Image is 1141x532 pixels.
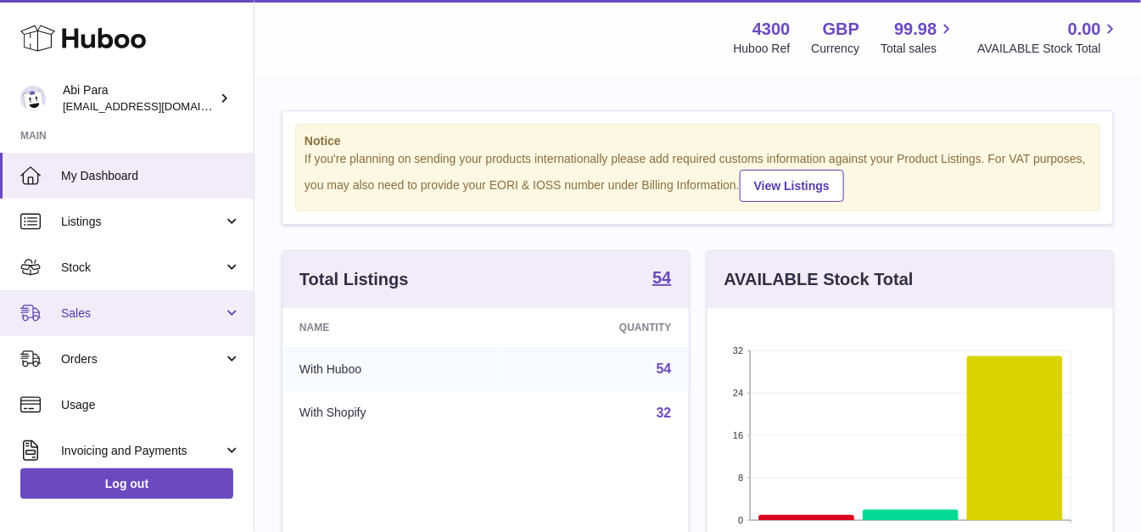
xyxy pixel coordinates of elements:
th: Name [282,308,501,347]
a: Log out [20,468,233,499]
div: If you're planning on sending your products internationally please add required customs informati... [305,151,1091,202]
text: 24 [733,388,743,398]
a: 0.00 AVAILABLE Stock Total [977,18,1121,57]
td: With Shopify [282,391,501,435]
text: 8 [738,473,743,483]
span: Usage [61,397,241,413]
span: My Dashboard [61,168,241,184]
span: [EMAIL_ADDRESS][DOMAIN_NAME] [63,99,249,113]
div: Abi Para [63,82,215,115]
span: AVAILABLE Stock Total [977,41,1121,57]
span: Total sales [881,41,956,57]
a: 32 [657,406,672,420]
h3: AVAILABLE Stock Total [724,268,914,291]
strong: Notice [305,133,1091,149]
span: Stock [61,260,223,276]
span: Sales [61,305,223,322]
a: 99.98 Total sales [881,18,956,57]
span: 0.00 [1068,18,1101,41]
span: Invoicing and Payments [61,443,223,459]
strong: GBP [823,18,859,41]
strong: 4300 [752,18,791,41]
strong: 54 [652,269,671,286]
div: Currency [812,41,860,57]
a: 54 [652,269,671,289]
td: With Huboo [282,347,501,391]
text: 32 [733,345,743,356]
text: 0 [738,515,743,525]
span: Orders [61,351,223,367]
h3: Total Listings [299,268,409,291]
th: Quantity [501,308,689,347]
div: Huboo Ref [734,41,791,57]
a: View Listings [740,170,844,202]
a: 54 [657,361,672,376]
span: 99.98 [894,18,937,41]
img: Abi@mifo.co.uk [20,86,46,111]
text: 16 [733,430,743,440]
span: Listings [61,214,223,230]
